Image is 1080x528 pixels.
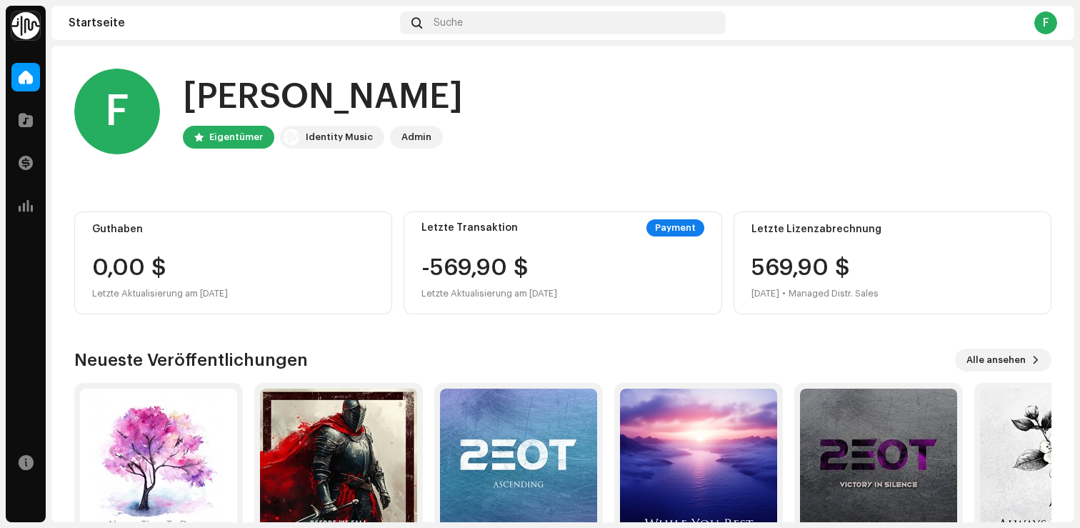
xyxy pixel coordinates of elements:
span: Alle ansehen [966,346,1026,374]
div: Guthaben [92,224,374,235]
re-o-card-value: Letzte Lizenzabrechnung [734,211,1051,314]
div: Letzte Aktualisierung am [DATE] [421,285,557,302]
div: • [782,285,786,302]
div: Letzte Transaktion [421,222,518,234]
h3: Neueste Veröffentlichungen [74,349,308,372]
button: Alle ansehen [955,349,1051,372]
div: F [1034,11,1057,34]
iframe: Intercom live chat [9,485,43,519]
div: F [74,69,160,154]
div: [PERSON_NAME] [183,74,463,120]
div: Startseite [69,17,394,29]
div: [DATE] [751,285,779,302]
div: Payment [646,219,704,236]
div: Admin [401,129,431,146]
div: Managed Distr. Sales [789,285,879,302]
div: Letzte Aktualisierung am [DATE] [92,285,374,302]
div: Identity Music [306,129,373,146]
div: Letzte Lizenzabrechnung [751,224,1034,235]
re-o-card-value: Guthaben [74,211,392,314]
span: Suche [434,17,463,29]
img: 0f74c21f-6d1c-4dbc-9196-dbddad53419e [283,129,300,146]
div: Eigentümer [209,129,263,146]
img: 0f74c21f-6d1c-4dbc-9196-dbddad53419e [11,11,40,40]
